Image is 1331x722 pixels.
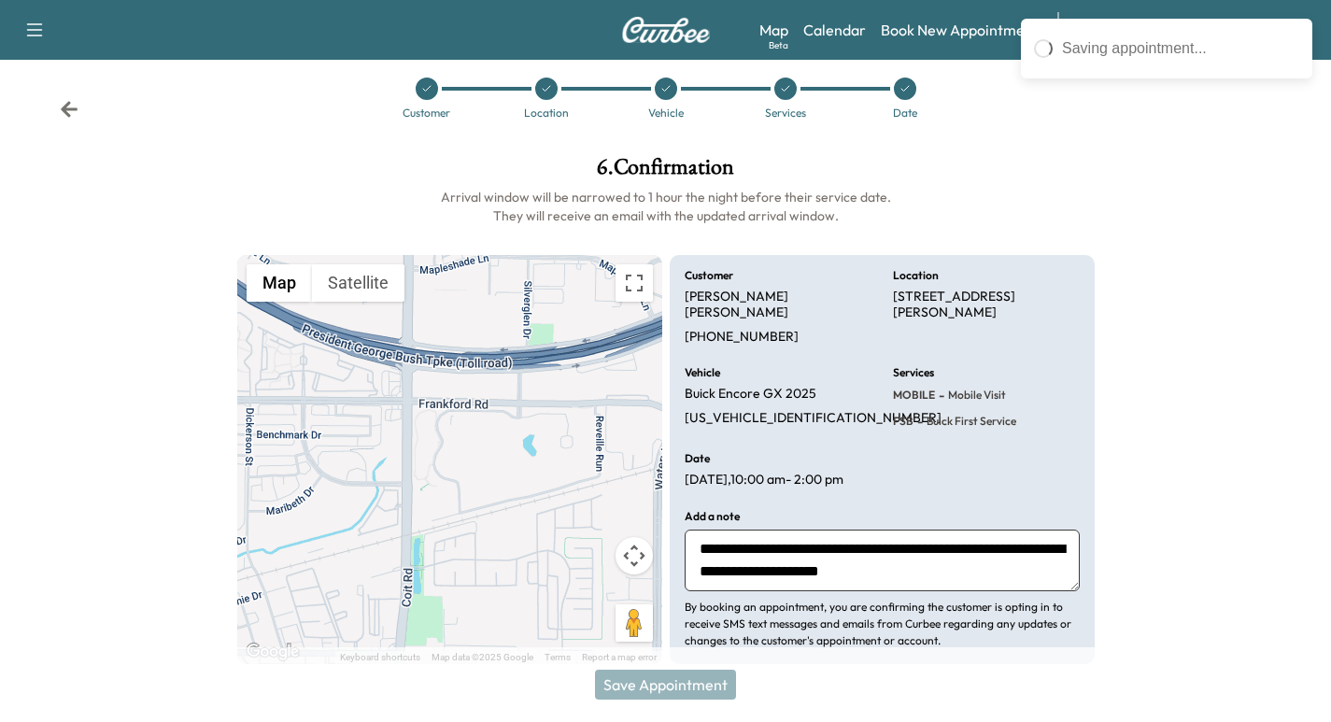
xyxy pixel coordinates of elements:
[242,640,304,664] img: Google
[685,386,816,403] p: Buick Encore GX 2025
[893,367,934,378] h6: Services
[242,640,304,664] a: Open this area in Google Maps (opens a new window)
[685,329,799,346] p: [PHONE_NUMBER]
[685,367,720,378] h6: Vehicle
[1062,37,1299,60] div: Saving appointment...
[524,107,569,119] div: Location
[685,511,740,522] h6: Add a note
[685,453,710,464] h6: Date
[237,156,1095,188] h1: 6 . Confirmation
[616,537,653,574] button: Map camera controls
[685,472,843,488] p: [DATE] , 10:00 am - 2:00 pm
[759,19,788,41] a: MapBeta
[893,107,917,119] div: Date
[935,386,944,404] span: -
[60,100,78,119] div: Back
[913,412,923,431] span: -
[923,414,1016,429] span: Buick First Service
[685,289,871,321] p: [PERSON_NAME] [PERSON_NAME]
[893,289,1080,321] p: [STREET_ADDRESS][PERSON_NAME]
[237,188,1095,225] h6: Arrival window will be narrowed to 1 hour the night before their service date. They will receive ...
[769,38,788,52] div: Beta
[312,264,404,302] button: Show satellite imagery
[616,264,653,302] button: Toggle fullscreen view
[893,270,939,281] h6: Location
[944,388,1006,403] span: Mobile Visit
[765,107,806,119] div: Services
[893,414,913,429] span: FSB
[685,270,733,281] h6: Customer
[685,410,942,427] p: [US_VEHICLE_IDENTIFICATION_NUMBER]
[685,599,1080,649] p: By booking an appointment, you are confirming the customer is opting in to receive SMS text messa...
[881,19,1039,41] a: Book New Appointment
[893,388,935,403] span: MOBILE
[403,107,450,119] div: Customer
[648,107,684,119] div: Vehicle
[616,604,653,642] button: Drag Pegman onto the map to open Street View
[803,19,866,41] a: Calendar
[621,17,711,43] img: Curbee Logo
[247,264,312,302] button: Show street map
